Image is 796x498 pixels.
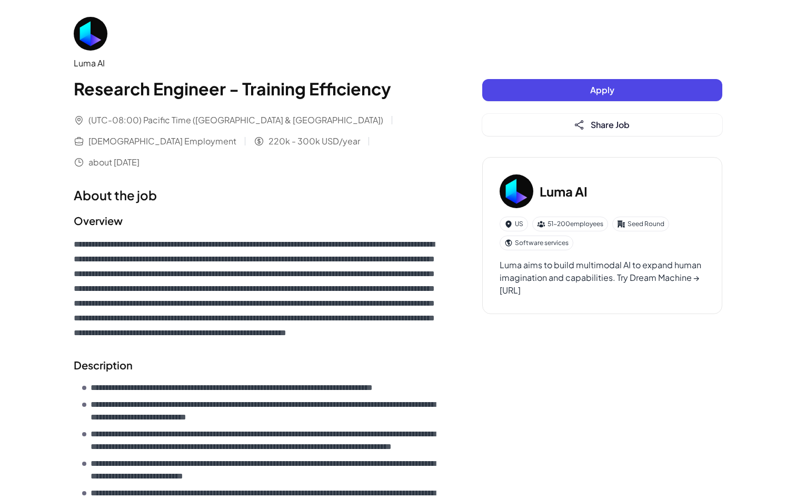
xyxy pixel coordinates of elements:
span: Share Job [591,119,630,130]
span: Apply [590,84,614,95]
h2: Description [74,357,440,373]
h1: Research Engineer - Training Efficiency [74,76,440,101]
span: 220k - 300k USD/year [268,135,360,148]
h2: Overview [74,213,440,229]
img: Lu [74,17,107,51]
img: Lu [500,174,533,208]
button: Apply [482,79,722,101]
span: [DEMOGRAPHIC_DATA] Employment [88,135,236,148]
div: Luma aims to build multimodal AI to expand human imagination and capabilities. Try Dream Machine ... [500,259,705,297]
div: Luma AI [74,57,440,70]
button: Share Job [482,114,722,136]
span: about [DATE] [88,156,140,169]
div: 51-200 employees [532,217,608,231]
span: (UTC-08:00) Pacific Time ([GEOGRAPHIC_DATA] & [GEOGRAPHIC_DATA]) [88,114,383,126]
h3: Luma AI [540,182,588,201]
div: US [500,217,528,231]
div: Seed Round [612,217,669,231]
div: Software services [500,236,573,250]
h1: About the job [74,185,440,204]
